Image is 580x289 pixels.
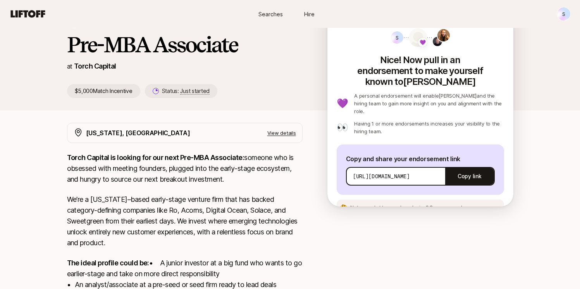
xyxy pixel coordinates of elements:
[337,52,504,87] p: Nice! Now pull in an endorsement to make yourself known to [PERSON_NAME]
[258,10,283,18] span: Searches
[67,152,303,185] p: someone who is obsessed with meeting founders, plugged into the early-stage ecosystem, and hungry...
[267,129,296,137] p: View details
[74,62,116,70] a: Torch Capital
[437,29,450,41] img: Katie Reiner
[427,37,452,38] img: dotted-line.svg
[337,99,348,108] p: 💜
[445,165,494,187] button: Copy link
[404,37,429,38] img: dotted-line.svg
[290,7,329,21] a: Hire
[420,38,426,47] span: 💜
[353,172,410,180] p: [URL][DOMAIN_NAME]
[86,128,190,138] p: [US_STATE], [GEOGRAPHIC_DATA]
[67,153,244,162] strong: Torch Capital is looking for our next Pre-MBA Associate:
[251,7,290,21] a: Searches
[409,28,427,47] img: avatar-url
[396,33,399,42] p: S
[67,259,149,267] strong: The ideal profile could be:
[430,205,487,210] span: See an example message
[337,123,348,132] p: 👀
[67,194,303,248] p: We’re a [US_STATE]–based early-stage venture firm that has backed category-defining companies lik...
[350,204,487,211] p: Not sure what to say when sharing?
[180,88,210,95] span: Just started
[340,205,348,211] p: 🤔
[433,37,442,46] img: Christopher Harper
[67,33,303,56] h1: Pre-MBA Associate
[162,86,210,96] p: Status:
[562,9,565,19] p: S
[67,61,72,71] p: at
[354,92,504,115] p: A personal endorsement will enable [PERSON_NAME] and the hiring team to gain more insight on you ...
[67,84,140,98] p: $5,000 Match Incentive
[346,154,495,164] p: Copy and share your endorsement link
[354,120,504,135] p: Having 1 or more endorsements increases your visibility to the hiring team.
[304,10,315,18] span: Hire
[557,7,571,21] button: S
